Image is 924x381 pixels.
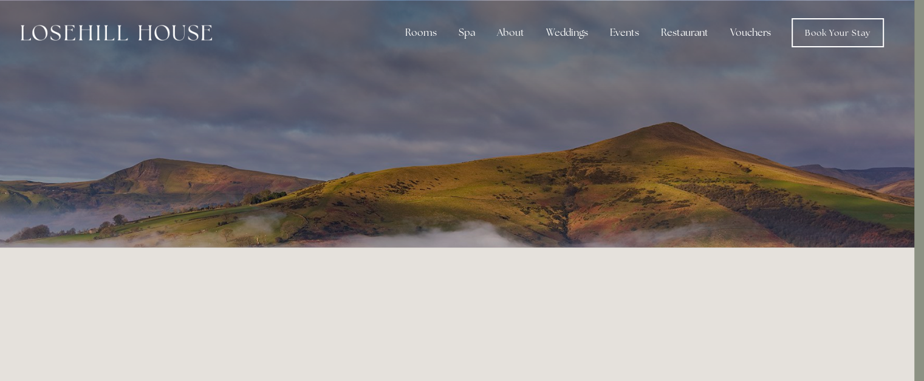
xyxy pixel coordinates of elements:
div: Weddings [536,21,598,45]
div: About [487,21,534,45]
div: Spa [449,21,485,45]
div: Rooms [395,21,447,45]
div: Restaurant [651,21,718,45]
a: Book Your Stay [792,18,884,47]
a: Vouchers [720,21,781,45]
div: Events [600,21,649,45]
img: Losehill House [21,25,212,41]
